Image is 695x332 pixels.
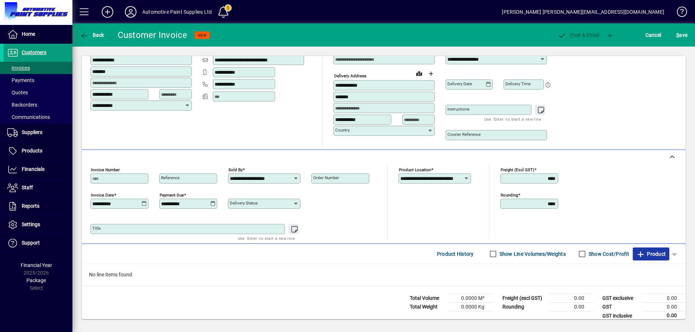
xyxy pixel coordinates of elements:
[91,193,114,198] mat-label: Invoice date
[142,6,212,18] div: Automotive Paint Supplies Ltd
[642,303,686,311] td: 0.00
[230,201,258,206] mat-label: Delivery status
[499,294,549,303] td: Freight (excl GST)
[22,31,35,37] span: Home
[674,29,689,42] button: Save
[557,32,599,38] span: ost & Email
[502,6,664,18] div: [PERSON_NAME] [PERSON_NAME][EMAIL_ADDRESS][DOMAIN_NAME]
[72,29,112,42] app-page-header-button: Back
[587,250,629,258] label: Show Cost/Profit
[160,193,184,198] mat-label: Payment due
[22,166,45,172] span: Financials
[599,294,642,303] td: GST exclusive
[636,248,666,260] span: Product
[96,5,119,18] button: Add
[644,29,663,42] button: Cancel
[434,247,477,260] button: Product History
[570,32,573,38] span: P
[119,5,142,18] button: Profile
[447,81,472,86] mat-label: Delivery date
[406,294,450,303] td: Total Volume
[447,132,481,137] mat-label: Courier Reference
[4,124,72,142] a: Suppliers
[91,167,120,172] mat-label: Invoice number
[22,185,33,190] span: Staff
[4,179,72,197] a: Staff
[437,248,474,260] span: Product History
[549,303,593,311] td: 0.00
[645,29,661,41] span: Cancel
[676,32,679,38] span: S
[22,148,42,154] span: Products
[4,111,72,123] a: Communications
[22,129,42,135] span: Suppliers
[599,311,642,320] td: GST inclusive
[676,29,687,41] span: ave
[425,68,437,79] button: Choose address
[4,197,72,215] a: Reports
[335,128,350,133] mat-label: Country
[501,167,534,172] mat-label: Freight (excl GST)
[447,107,469,112] mat-label: Instructions
[671,1,686,25] a: Knowledge Base
[313,175,339,180] mat-label: Order number
[228,167,243,172] mat-label: Sold by
[413,68,425,79] a: View on map
[633,247,669,260] button: Product
[78,29,106,42] button: Back
[4,234,72,252] a: Support
[498,250,566,258] label: Show Line Volumes/Weights
[22,240,40,246] span: Support
[7,77,34,83] span: Payments
[554,29,603,42] button: Post & Email
[484,115,541,123] mat-hint: Use 'Enter' to start a new line
[4,142,72,160] a: Products
[80,32,104,38] span: Back
[4,160,72,178] a: Financials
[642,294,686,303] td: 0.00
[118,29,188,41] div: Customer Invoice
[450,303,493,311] td: 0.0000 Kg
[450,294,493,303] td: 0.0000 M³
[4,25,72,43] a: Home
[198,33,207,38] span: NEW
[505,81,531,86] mat-label: Delivery time
[82,264,686,286] div: No line items found
[4,74,72,86] a: Payments
[92,226,101,231] mat-label: Title
[22,203,39,209] span: Reports
[7,114,50,120] span: Communications
[4,62,72,74] a: Invoices
[399,167,431,172] mat-label: Product location
[21,262,52,268] span: Financial Year
[501,193,518,198] mat-label: Rounding
[499,303,549,311] td: Rounding
[599,303,642,311] td: GST
[22,221,40,227] span: Settings
[4,216,72,234] a: Settings
[238,234,295,242] mat-hint: Use 'Enter' to start a new line
[406,303,450,311] td: Total Weight
[4,99,72,111] a: Backorders
[7,102,37,108] span: Backorders
[7,90,28,95] span: Quotes
[549,294,593,303] td: 0.00
[26,277,46,283] span: Package
[4,86,72,99] a: Quotes
[22,49,46,55] span: Customers
[642,311,686,320] td: 0.00
[161,175,180,180] mat-label: Reference
[7,65,30,71] span: Invoices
